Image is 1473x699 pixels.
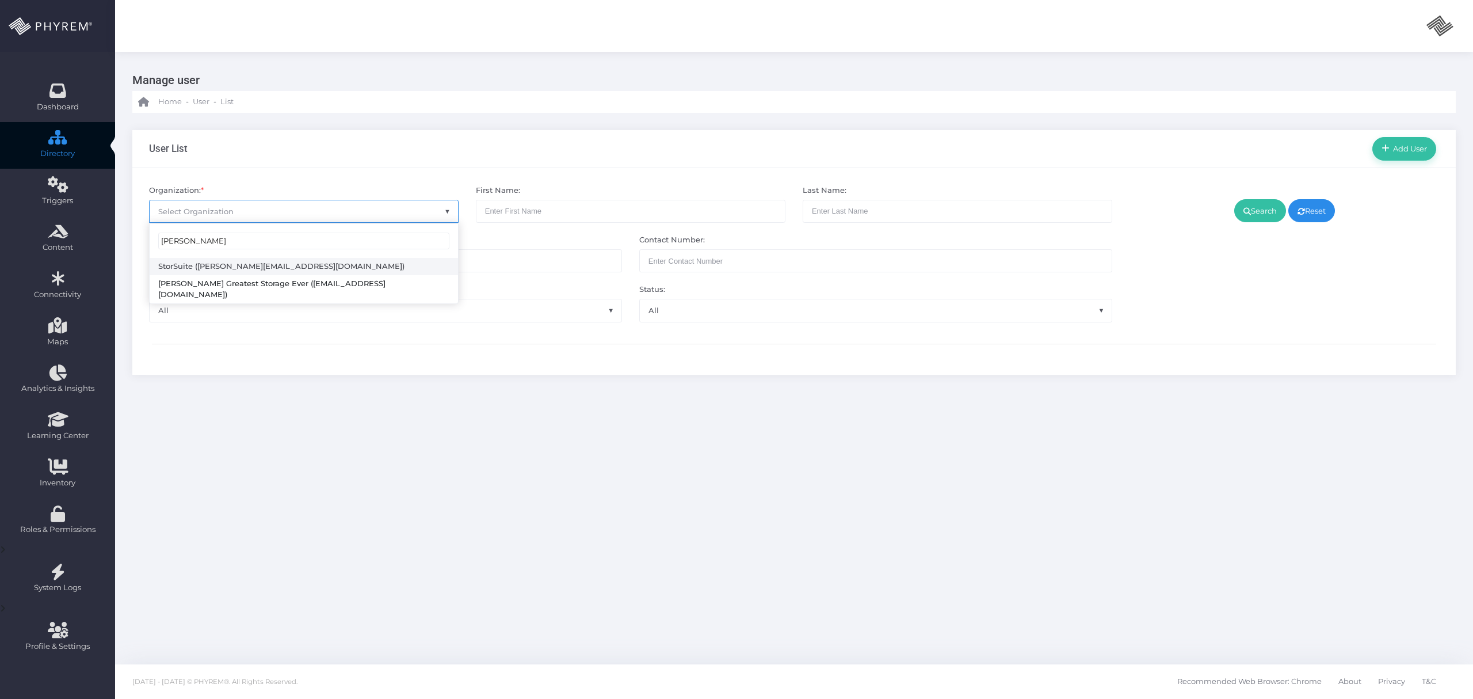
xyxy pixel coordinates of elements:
[7,383,108,394] span: Analytics & Insights
[7,195,108,207] span: Triggers
[1177,664,1322,699] a: Recommended Web Browser: Chrome
[193,96,209,108] span: User
[150,299,621,321] span: All
[193,91,209,113] a: User
[150,258,458,275] li: StorSuite ([PERSON_NAME][EMAIL_ADDRESS][DOMAIN_NAME])
[1378,664,1405,699] a: Privacy
[1390,144,1428,153] span: Add User
[158,96,182,108] span: Home
[132,678,297,686] span: [DATE] - [DATE] © PHYREM®. All Rights Reserved.
[476,185,520,196] label: First Name:
[220,91,234,113] a: List
[1378,670,1405,694] span: Privacy
[639,249,1112,272] input: Maximum of 10 digits required
[150,275,458,303] li: [PERSON_NAME] Greatest Storage Ever ([EMAIL_ADDRESS][DOMAIN_NAME])
[1422,664,1436,699] a: T&C
[1338,664,1361,699] a: About
[1234,199,1286,222] a: Search
[7,582,108,594] span: System Logs
[639,299,1112,322] span: All
[138,91,182,113] a: Home
[1422,670,1436,694] span: T&C
[640,299,1112,321] span: All
[1338,670,1361,694] span: About
[1177,670,1322,694] span: Recommended Web Browser: Chrome
[803,200,1112,223] input: Enter Last Name
[149,185,204,196] label: Organization:
[7,477,108,489] span: Inventory
[7,430,108,442] span: Learning Center
[803,185,846,196] label: Last Name:
[639,234,705,246] label: Contact Number:
[476,200,785,223] input: Enter First Name
[132,69,1447,91] h3: Manage user
[149,299,622,322] span: All
[639,284,665,295] label: Status:
[1372,137,1436,160] a: Add User
[220,96,234,108] span: List
[25,641,90,652] span: Profile & Settings
[184,96,190,108] li: -
[7,242,108,253] span: Content
[212,96,218,108] li: -
[7,524,108,535] span: Roles & Permissions
[7,148,108,159] span: Directory
[1288,199,1335,222] a: Reset
[37,101,79,113] span: Dashboard
[7,289,108,301] span: Connectivity
[149,143,188,154] h3: User List
[158,207,234,216] span: Select Organization
[47,336,68,348] span: Maps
